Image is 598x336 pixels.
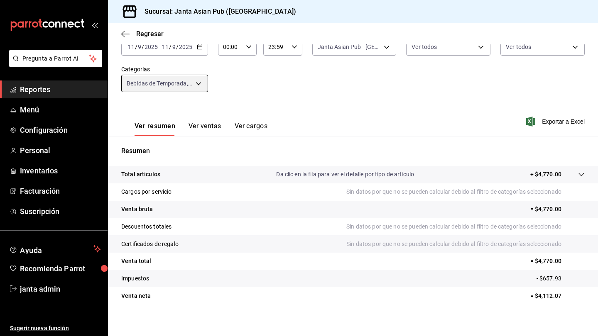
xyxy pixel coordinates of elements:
[530,205,585,214] p: = $4,770.00
[6,60,102,69] a: Pregunta a Parrot AI
[530,257,585,265] p: = $4,770.00
[20,206,101,217] span: Suscripción
[121,274,149,283] p: Impuestos
[137,44,142,50] input: --
[276,170,414,179] p: Da clic en la fila para ver el detalle por tipo de artículo
[142,44,144,50] span: /
[20,185,101,197] span: Facturación
[138,7,296,17] h3: Sucursal: Janta Asian Pub ([GEOGRAPHIC_DATA])
[528,117,585,127] button: Exportar a Excel
[121,222,172,231] p: Descuentos totales
[20,165,101,176] span: Inventarios
[20,124,101,136] span: Configuración
[179,44,193,50] input: ----
[121,240,179,248] p: Certificados de regalo
[144,44,158,50] input: ----
[121,187,172,196] p: Cargos por servicio
[20,84,101,95] span: Reportes
[346,240,585,248] p: Sin datos por que no se pueden calcular debido al filtro de categorías seleccionado
[135,122,175,136] button: Ver resumen
[172,44,176,50] input: --
[22,54,89,63] span: Pregunta a Parrot AI
[530,292,585,300] p: = $4,112.07
[121,257,151,265] p: Venta total
[121,170,160,179] p: Total artículos
[121,30,164,38] button: Regresar
[135,122,267,136] div: navigation tabs
[20,263,101,274] span: Recomienda Parrot
[136,30,164,38] span: Regresar
[346,187,585,196] p: Sin datos por que no se pueden calcular debido al filtro de categorías seleccionado
[176,44,179,50] span: /
[121,66,208,72] label: Categorías
[189,122,221,136] button: Ver ventas
[537,274,585,283] p: - $657.93
[127,44,135,50] input: --
[10,324,101,333] span: Sugerir nueva función
[169,44,172,50] span: /
[318,43,381,51] span: Janta Asian Pub - [GEOGRAPHIC_DATA]
[162,44,169,50] input: --
[91,22,98,28] button: open_drawer_menu
[412,43,437,51] span: Ver todos
[127,79,193,88] span: Bebidas de Temporada, Refrescos, Vino Tinto, Vino Rosado, Vino Espumoso, Vodka, Whisky, Vino Blan...
[506,43,531,51] span: Ver todos
[135,44,137,50] span: /
[20,145,101,156] span: Personal
[121,205,153,214] p: Venta bruta
[9,50,102,67] button: Pregunta a Parrot AI
[121,292,151,300] p: Venta neta
[20,244,90,254] span: Ayuda
[121,146,585,156] p: Resumen
[530,170,561,179] p: + $4,770.00
[159,44,161,50] span: -
[20,283,101,295] span: janta admin
[20,104,101,115] span: Menú
[346,222,585,231] p: Sin datos por que no se pueden calcular debido al filtro de categorías seleccionado
[235,122,268,136] button: Ver cargos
